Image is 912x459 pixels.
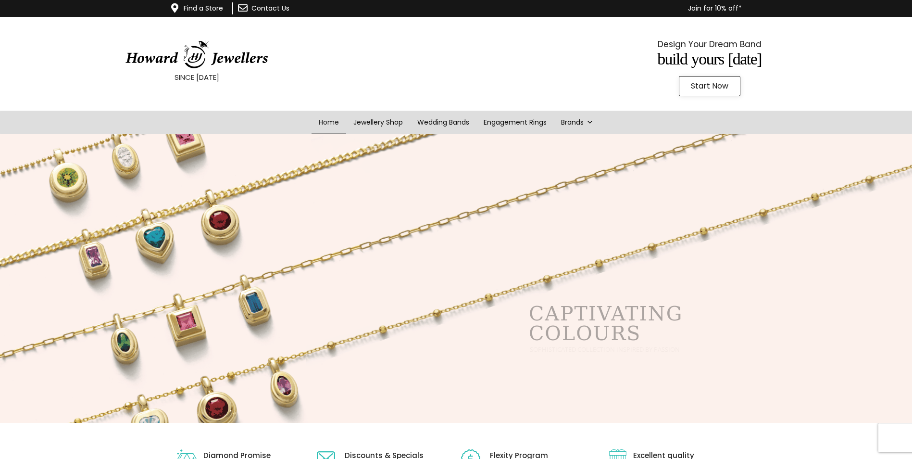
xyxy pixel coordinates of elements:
span: Build Yours [DATE] [657,50,762,68]
p: Join for 10% off* [346,2,742,14]
a: Start Now [679,76,740,96]
a: Home [312,111,346,134]
a: Brands [554,111,600,134]
p: Design Your Dream Band [537,37,882,51]
img: HowardJewellersLogo-04 [125,40,269,69]
rs-layer: sophisticated collection inspired by passion [530,346,680,353]
a: Jewellery Shop [346,111,410,134]
a: Engagement Rings [476,111,554,134]
span: Start Now [691,82,728,90]
rs-layer: captivating colours [529,304,683,344]
p: SINCE [DATE] [24,71,370,84]
a: Contact Us [251,3,289,13]
a: Wedding Bands [410,111,476,134]
a: Find a Store [184,3,223,13]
